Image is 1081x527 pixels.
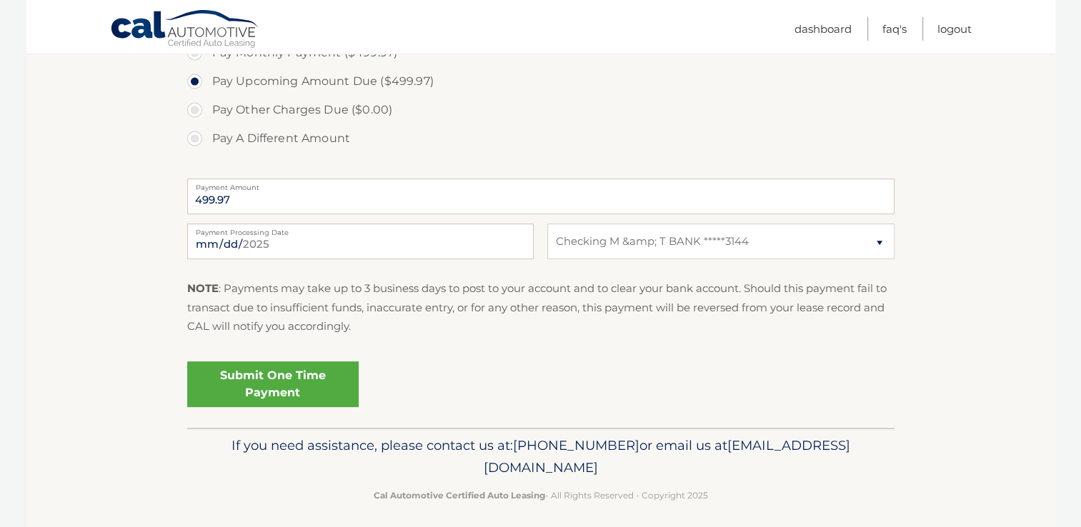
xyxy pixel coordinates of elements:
a: Dashboard [794,17,852,41]
label: Payment Processing Date [187,224,534,235]
label: Pay A Different Amount [187,124,895,153]
input: Payment Date [187,224,534,259]
label: Pay Upcoming Amount Due ($499.97) [187,67,895,96]
a: FAQ's [882,17,907,41]
strong: Cal Automotive Certified Auto Leasing [374,490,545,501]
a: Submit One Time Payment [187,361,359,407]
p: : Payments may take up to 3 business days to post to your account and to clear your bank account.... [187,279,895,336]
input: Payment Amount [187,179,895,214]
p: - All Rights Reserved - Copyright 2025 [196,488,885,503]
a: Cal Automotive [110,9,260,51]
strong: NOTE [187,281,219,295]
label: Payment Amount [187,179,895,190]
label: Pay Other Charges Due ($0.00) [187,96,895,124]
span: [PHONE_NUMBER] [513,437,639,453]
a: Logout [937,17,972,41]
p: If you need assistance, please contact us at: or email us at [196,434,885,480]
